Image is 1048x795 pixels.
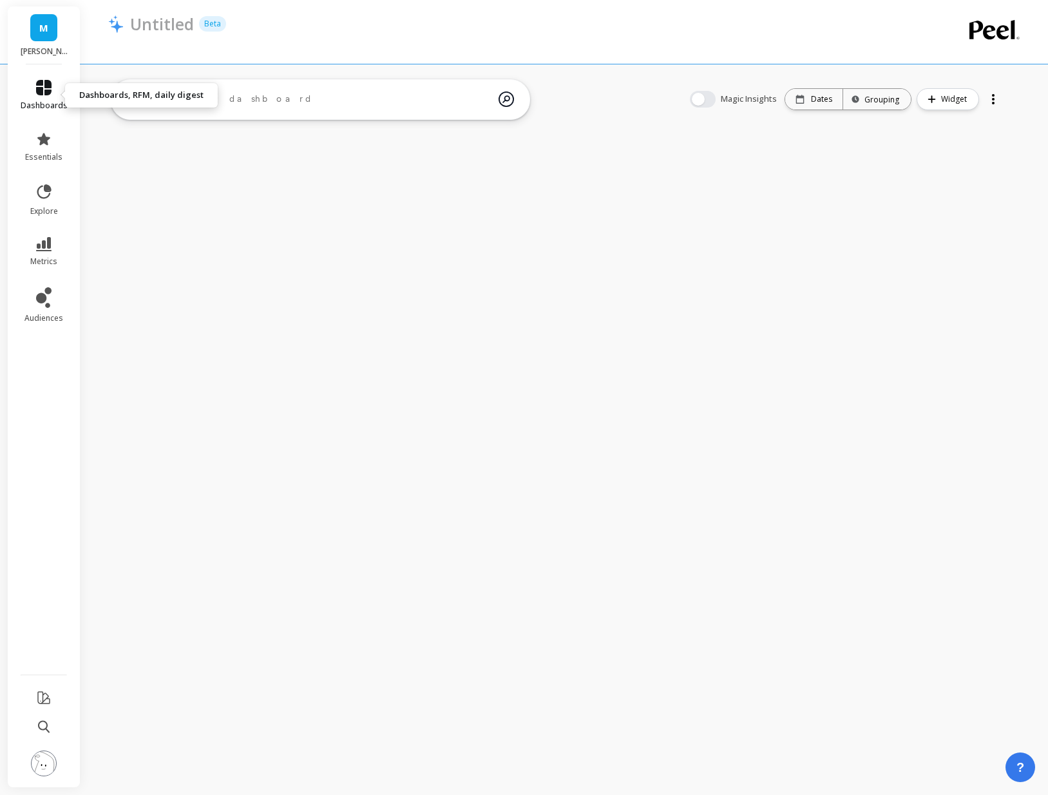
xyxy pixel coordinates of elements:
div: Grouping [855,93,899,106]
img: magic search icon [499,82,514,117]
p: Untitled [130,13,194,35]
img: profile picture [31,751,57,776]
span: Magic Insights [721,93,779,106]
button: Widget [917,88,979,110]
span: Widget [941,93,971,106]
span: explore [30,206,58,216]
button: ? [1005,752,1035,782]
span: audiences [24,313,63,323]
img: header icon [108,15,124,33]
p: Dates [811,94,832,104]
span: ? [1016,758,1024,776]
p: Beta [199,16,226,32]
span: dashboards [21,101,68,111]
span: metrics [30,256,57,267]
span: essentials [25,152,62,162]
p: maude [21,46,68,57]
span: M [39,21,48,35]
